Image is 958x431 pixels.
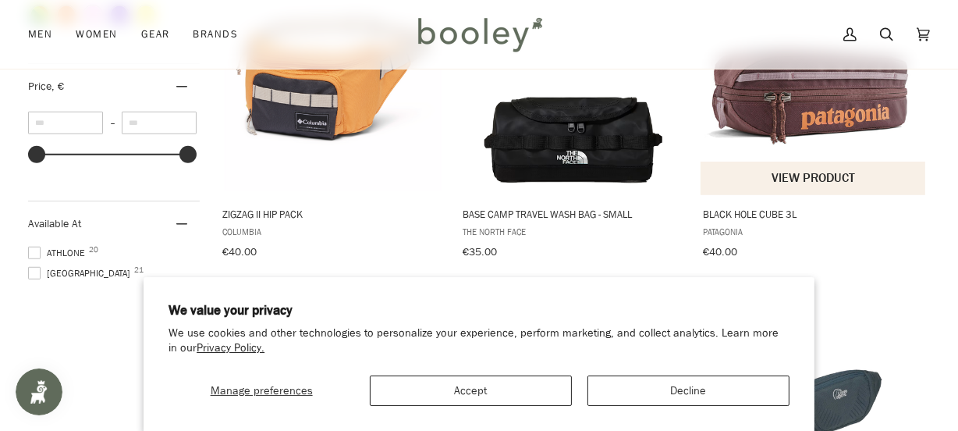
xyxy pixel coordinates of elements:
span: Patagonia [703,225,924,238]
span: Available At [28,216,81,231]
span: Gear [141,27,170,42]
input: Maximum value [122,112,197,134]
span: Columbia [222,225,444,238]
span: The North Face [463,225,684,238]
span: Zigzag II Hip Pack [222,207,444,221]
span: €40.00 [222,244,257,259]
button: View product [701,162,925,195]
a: Privacy Policy. [197,340,264,355]
input: Minimum value [28,112,103,134]
button: Decline [587,376,789,406]
span: Athlone [28,246,90,260]
span: Black Hole Cube 3L [703,207,924,221]
span: [GEOGRAPHIC_DATA] [28,266,135,280]
span: – [103,116,122,130]
span: 20 [89,246,98,254]
span: €35.00 [463,244,497,259]
span: , € [51,79,64,94]
span: Base Camp Travel Wash Bag - Small [463,207,684,221]
span: Men [28,27,52,42]
p: We use cookies and other technologies to personalize your experience, perform marketing, and coll... [169,326,789,356]
span: Brands [193,27,238,42]
span: Price [28,79,64,94]
span: Manage preferences [211,383,313,398]
button: Accept [370,376,572,406]
iframe: Button to open loyalty program pop-up [16,369,62,415]
span: €40.00 [703,244,737,259]
h2: We value your privacy [169,302,789,319]
span: 21 [134,266,144,274]
img: Booley [411,12,548,57]
button: Manage preferences [169,376,354,406]
span: Women [76,27,117,42]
